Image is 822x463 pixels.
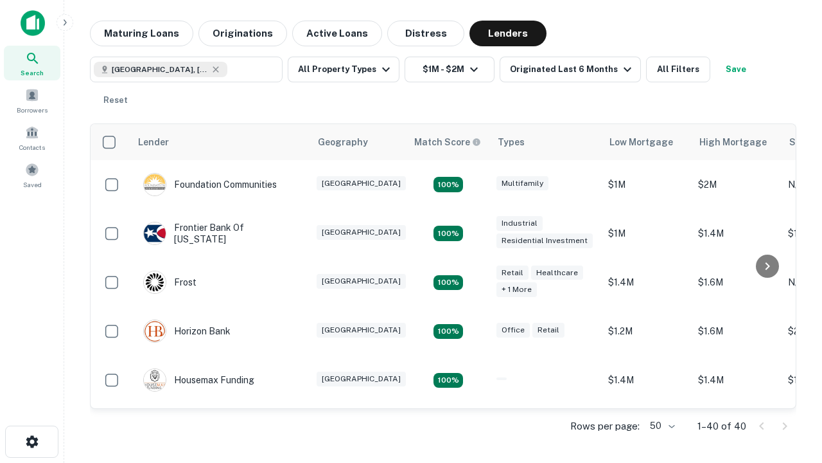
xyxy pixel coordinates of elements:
[288,57,399,82] button: All Property Types
[21,10,45,36] img: capitalize-icon.png
[692,404,782,453] td: $1.6M
[144,369,166,391] img: picture
[433,275,463,291] div: Matching Properties: 4, hasApolloMatch: undefined
[407,124,490,160] th: Capitalize uses an advanced AI algorithm to match your search with the best lender. The match sco...
[292,21,382,46] button: Active Loans
[433,324,463,340] div: Matching Properties: 4, hasApolloMatch: undefined
[570,419,640,434] p: Rows per page:
[318,134,368,150] div: Geography
[130,124,310,160] th: Lender
[90,21,193,46] button: Maturing Loans
[143,222,297,245] div: Frontier Bank Of [US_STATE]
[317,176,406,191] div: [GEOGRAPHIC_DATA]
[138,134,169,150] div: Lender
[496,266,529,280] div: Retail
[95,87,136,113] button: Reset
[143,173,277,196] div: Foundation Communities
[758,360,822,422] iframe: Chat Widget
[697,419,746,434] p: 1–40 of 40
[602,124,692,160] th: Low Mortgage
[23,179,42,190] span: Saved
[500,57,641,82] button: Originated Last 6 Months
[496,282,537,297] div: + 1 more
[21,68,44,78] span: Search
[433,373,463,388] div: Matching Properties: 4, hasApolloMatch: undefined
[144,320,166,342] img: picture
[532,323,564,338] div: Retail
[510,62,635,77] div: Originated Last 6 Months
[405,57,494,82] button: $1M - $2M
[317,225,406,240] div: [GEOGRAPHIC_DATA]
[646,57,710,82] button: All Filters
[602,356,692,404] td: $1.4M
[715,57,756,82] button: Save your search to get updates of matches that match your search criteria.
[144,222,166,244] img: picture
[692,124,782,160] th: High Mortgage
[19,142,45,152] span: Contacts
[602,209,692,258] td: $1M
[144,174,166,195] img: picture
[602,258,692,307] td: $1.4M
[699,134,767,150] div: High Mortgage
[4,83,60,118] a: Borrowers
[490,124,602,160] th: Types
[692,160,782,209] td: $2M
[317,372,406,386] div: [GEOGRAPHIC_DATA]
[143,368,254,392] div: Housemax Funding
[498,134,525,150] div: Types
[645,417,677,435] div: 50
[4,158,60,192] a: Saved
[414,135,481,149] div: Capitalize uses an advanced AI algorithm to match your search with the best lender. The match sco...
[414,135,478,149] h6: Match Score
[692,307,782,356] td: $1.6M
[112,64,208,75] span: [GEOGRAPHIC_DATA], [GEOGRAPHIC_DATA], [GEOGRAPHIC_DATA]
[144,271,166,293] img: picture
[531,266,583,280] div: Healthcare
[4,46,60,80] a: Search
[609,134,673,150] div: Low Mortgage
[602,160,692,209] td: $1M
[17,105,48,115] span: Borrowers
[433,226,463,241] div: Matching Properties: 4, hasApolloMatch: undefined
[692,356,782,404] td: $1.4M
[4,120,60,155] a: Contacts
[692,258,782,307] td: $1.6M
[317,274,406,289] div: [GEOGRAPHIC_DATA]
[310,124,407,160] th: Geography
[198,21,287,46] button: Originations
[496,216,543,231] div: Industrial
[387,21,464,46] button: Distress
[143,320,231,343] div: Horizon Bank
[469,21,547,46] button: Lenders
[496,176,548,191] div: Multifamily
[602,404,692,453] td: $1.4M
[496,233,593,248] div: Residential Investment
[496,323,530,338] div: Office
[143,271,197,294] div: Frost
[433,177,463,192] div: Matching Properties: 4, hasApolloMatch: undefined
[317,323,406,338] div: [GEOGRAPHIC_DATA]
[602,307,692,356] td: $1.2M
[692,209,782,258] td: $1.4M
